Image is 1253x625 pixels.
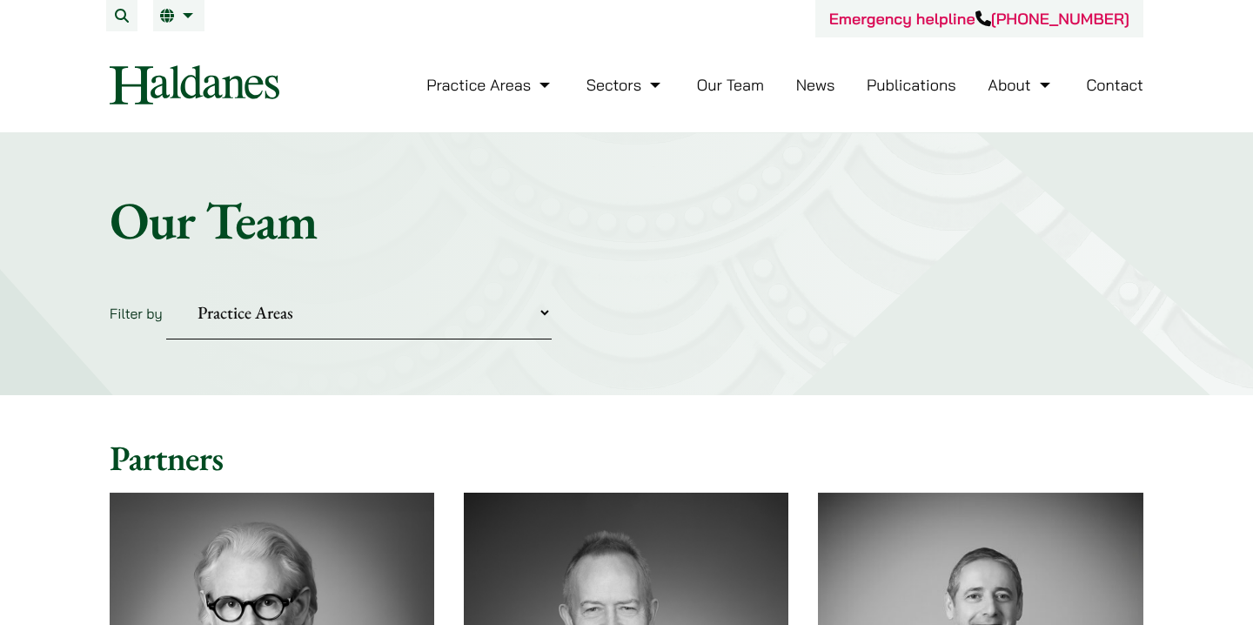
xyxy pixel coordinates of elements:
a: Contact [1086,75,1143,95]
a: News [796,75,835,95]
a: Sectors [586,75,665,95]
a: EN [160,9,198,23]
a: About [988,75,1054,95]
a: Our Team [697,75,764,95]
h2: Partners [110,437,1143,479]
a: Practice Areas [426,75,554,95]
label: Filter by [110,305,163,322]
img: Logo of Haldanes [110,65,279,104]
a: Publications [867,75,956,95]
h1: Our Team [110,189,1143,252]
a: Emergency helpline[PHONE_NUMBER] [829,9,1129,29]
